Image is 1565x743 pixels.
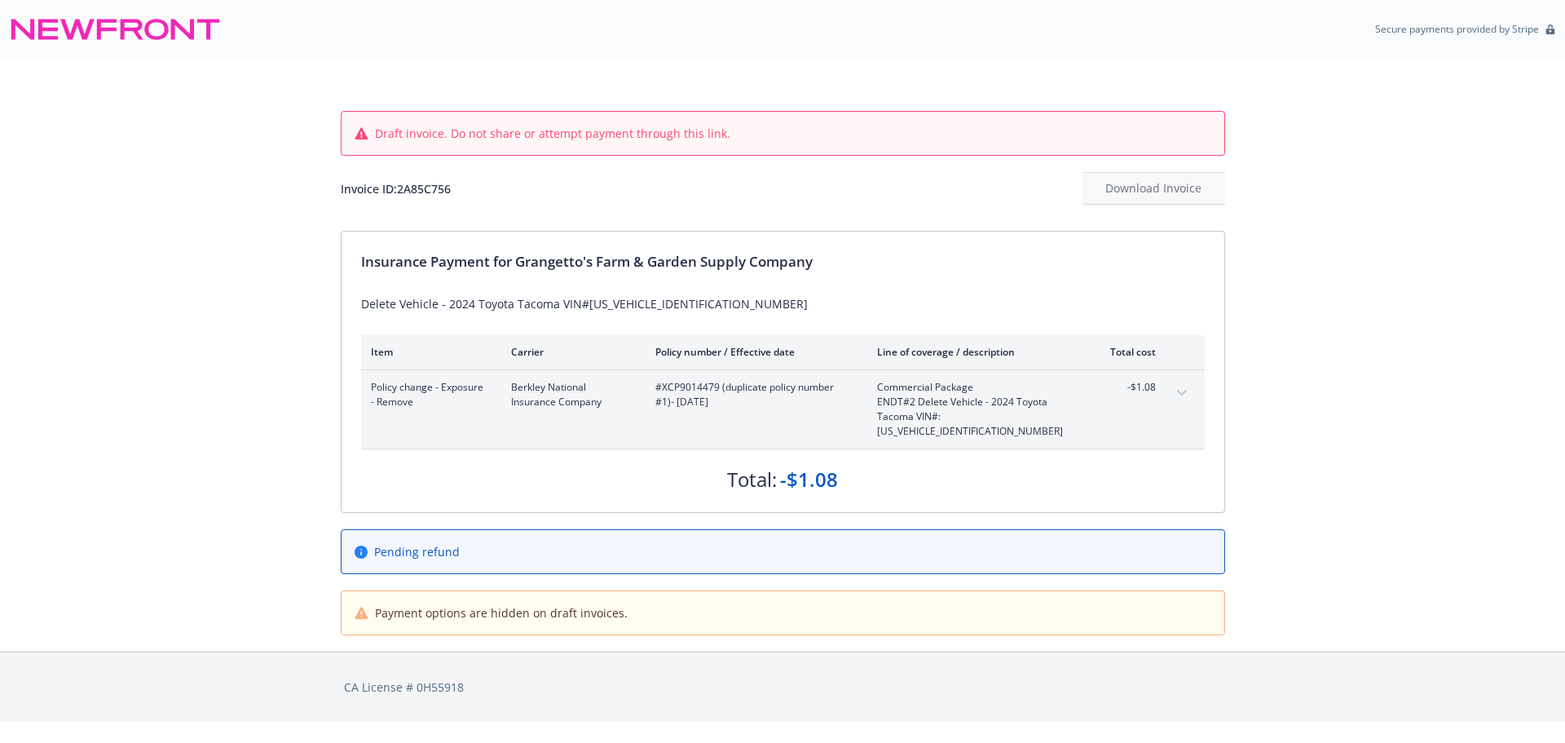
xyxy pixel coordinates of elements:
[877,395,1069,439] span: ENDT#2 Delete Vehicle - 2024 Toyota Tacoma VIN#: [US_VEHICLE_IDENTIFICATION_NUMBER]
[1169,380,1195,406] button: expand content
[780,466,838,493] div: -$1.08
[341,180,451,197] div: Invoice ID: 2A85C756
[655,380,851,409] span: #XCP9014479 (duplicate policy number #1) - [DATE]
[511,380,629,409] span: Berkley National Insurance Company
[361,251,1205,272] div: Insurance Payment for Grangetto's Farm & Garden Supply Company
[1095,345,1156,359] div: Total cost
[371,380,485,409] span: Policy change - Exposure - Remove
[374,543,460,560] span: Pending refund
[375,125,730,142] span: Draft invoice. Do not share or attempt payment through this link.
[727,466,777,493] div: Total:
[371,345,485,359] div: Item
[1082,172,1225,205] button: Download Invoice
[344,679,1222,696] div: CA License # 0H55918
[361,370,1205,449] div: Policy change - Exposure - RemoveBerkley National Insurance Company#XCP9014479 (duplicate policy ...
[375,604,628,621] span: Payment options are hidden on draft invoices.
[1082,173,1225,204] div: Download Invoice
[1095,380,1156,395] span: -$1.08
[877,380,1069,395] span: Commercial Package
[655,345,851,359] div: Policy number / Effective date
[361,295,1205,312] div: Delete Vehicle - 2024 Toyota Tacoma VIN#[US_VEHICLE_IDENTIFICATION_NUMBER]
[1375,22,1539,36] p: Secure payments provided by Stripe
[877,345,1069,359] div: Line of coverage / description
[511,345,629,359] div: Carrier
[877,380,1069,439] span: Commercial PackageENDT#2 Delete Vehicle - 2024 Toyota Tacoma VIN#: [US_VEHICLE_IDENTIFICATION_NUM...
